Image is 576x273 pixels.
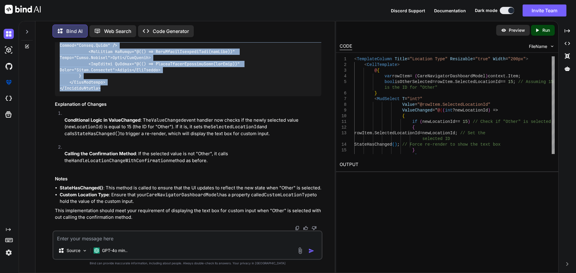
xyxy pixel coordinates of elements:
[526,57,528,61] span: >
[402,108,432,113] span: ValueChanged
[402,102,415,107] span: Value
[422,119,455,124] span: newLocationId
[412,153,422,158] span: else
[384,74,392,79] span: var
[4,29,14,39] img: darkChat
[412,148,415,153] span: }
[434,8,466,13] span: Documentation
[308,248,314,254] img: icon
[102,248,127,254] p: GPT-4o min..
[394,142,397,147] span: )
[493,57,505,61] span: Width
[357,57,392,61] span: TemplateColumn
[4,45,14,55] img: darkAi-studio
[463,119,468,124] span: 15
[340,68,346,73] div: 3
[340,43,352,50] div: CODE
[415,102,417,107] span: =
[66,28,82,35] p: Bind AI
[151,117,184,123] code: ValueChanged
[420,131,422,135] span: =
[340,62,346,68] div: 2
[384,85,437,90] span: is the ID for "Other"
[74,131,120,137] code: StateHasChanged()
[340,130,346,136] div: 13
[402,142,500,147] span: // Force re-render to show the text box
[64,117,140,123] strong: Conditional Logic in ValueChanged
[52,261,322,266] p: Bind can provide inaccurate information, including about people. Always double-check its answers....
[4,77,14,88] img: premium
[60,191,321,205] li: : Ensure that your has a property called to hold the value of the custom input.
[372,131,374,135] span: .
[505,57,508,61] span: =
[508,57,526,61] span: "200px"
[397,142,399,147] span: ;
[394,79,432,84] span: isOtherSelected
[377,68,379,73] span: {
[501,28,506,33] img: preview
[450,57,473,61] span: Resizable
[420,119,422,124] span: (
[312,226,316,230] img: dislike
[94,248,100,254] img: GPT-4o mini
[384,79,394,84] span: bool
[374,96,377,101] span: <
[82,248,87,253] img: Pick Models
[55,176,321,182] h3: Notes
[435,79,453,84] span: rowItem
[340,91,346,96] div: 6
[475,7,497,13] span: Dark mode
[60,185,103,191] strong: StateHasChanged()
[104,28,131,35] p: Web Search
[60,192,109,197] strong: Custom Location Type
[440,108,442,113] span: (
[417,74,485,79] span: CareNavigatorDashboardModel
[508,74,518,79] span: Item
[340,125,346,130] div: 12
[407,96,422,101] span: "int?"
[508,79,513,84] span: 15
[4,248,14,258] img: settings
[434,7,466,14] button: Documentation
[340,147,346,153] div: 15
[374,68,377,73] span: @
[468,119,470,124] span: )
[340,102,346,108] div: 8
[415,74,417,79] span: (
[71,158,169,164] code: HandleLocationChangeWithConfirmation
[432,79,435,84] span: =
[518,74,520,79] span: ;
[303,226,308,230] img: like
[55,101,321,108] h3: Explanation of Changes
[518,79,553,84] span: // Assuming 15
[391,7,425,14] button: Discord Support
[422,136,450,141] span: selected ID
[455,79,500,84] span: SelectedLocationId
[402,96,404,101] span: T
[432,108,435,113] span: =
[473,119,551,124] span: // Check if "Other" is selected
[455,108,488,113] span: newLocationId
[297,247,304,254] img: attachment
[550,44,555,49] img: chevron down
[340,96,346,102] div: 7
[340,79,346,85] div: 5
[452,79,455,84] span: .
[340,113,346,119] div: 10
[407,57,409,61] span: =
[67,248,80,254] p: Source
[340,56,346,62] div: 1
[417,102,490,107] span: "@rowItem.SelectedLocationId"
[64,151,136,156] strong: Calling the Confirmation Method
[336,158,558,172] h2: OUTPUT
[442,108,445,113] span: (
[340,142,346,147] div: 14
[475,57,490,61] span: "true"
[392,142,394,147] span: (
[405,96,407,101] span: =
[505,74,508,79] span: .
[153,28,189,35] p: Code Generator
[64,150,321,164] p: : If the selected value is not "Other", it calls the method as before.
[455,131,457,135] span: ;
[4,93,14,104] img: cloudideIcon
